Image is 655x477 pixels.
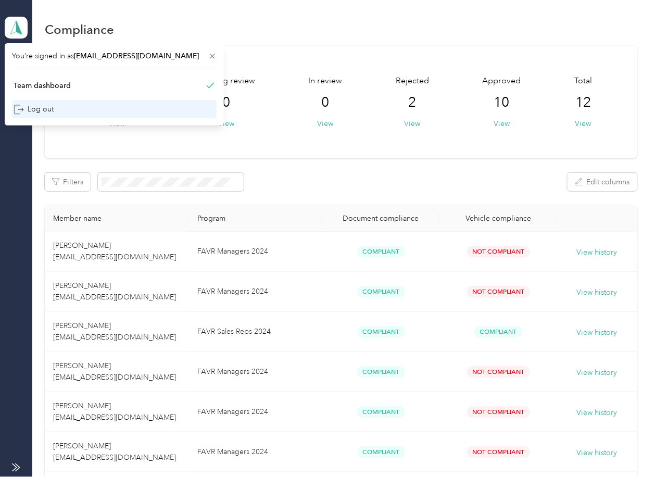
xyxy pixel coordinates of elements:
[53,281,176,302] span: [PERSON_NAME] [EMAIL_ADDRESS][DOMAIN_NAME]
[577,407,618,419] button: View history
[357,446,405,458] span: Compliant
[74,52,199,60] span: [EMAIL_ADDRESS][DOMAIN_NAME]
[577,287,618,298] button: View history
[574,75,592,87] span: Total
[575,94,591,111] span: 12
[357,406,405,418] span: Compliant
[357,286,405,298] span: Compliant
[568,173,637,191] button: Edit columns
[14,104,54,115] div: Log out
[222,94,230,111] span: 0
[577,247,618,258] button: View history
[357,366,405,378] span: Compliant
[405,118,421,129] button: View
[189,232,322,272] td: FAVR Managers 2024
[309,75,343,87] span: In review
[189,392,322,432] td: FAVR Managers 2024
[189,206,322,232] th: Program
[197,75,255,87] span: Pending review
[189,352,322,392] td: FAVR Managers 2024
[575,118,591,129] button: View
[45,206,189,232] th: Member name
[53,241,176,261] span: [PERSON_NAME] [EMAIL_ADDRESS][DOMAIN_NAME]
[494,94,510,111] span: 10
[357,326,405,338] span: Compliant
[12,51,217,61] span: You’re signed in as
[448,214,548,223] div: Vehicle compliance
[577,367,618,379] button: View history
[474,326,522,338] span: Compliant
[494,118,510,129] button: View
[409,94,417,111] span: 2
[357,246,405,258] span: Compliant
[189,272,322,312] td: FAVR Managers 2024
[45,173,91,191] button: Filters
[483,75,521,87] span: Approved
[467,366,530,378] span: Not Compliant
[189,432,322,472] td: FAVR Managers 2024
[396,75,429,87] span: Rejected
[53,361,176,382] span: [PERSON_NAME] [EMAIL_ADDRESS][DOMAIN_NAME]
[577,327,618,338] button: View history
[14,80,71,91] div: Team dashboard
[189,312,322,352] td: FAVR Sales Reps 2024
[467,406,530,418] span: Not Compliant
[331,214,431,223] div: Document compliance
[53,401,176,422] span: [PERSON_NAME] [EMAIL_ADDRESS][DOMAIN_NAME]
[597,419,655,477] iframe: Everlance-gr Chat Button Frame
[53,321,176,342] span: [PERSON_NAME] [EMAIL_ADDRESS][DOMAIN_NAME]
[467,246,530,258] span: Not Compliant
[322,94,330,111] span: 0
[467,446,530,458] span: Not Compliant
[218,118,234,129] button: View
[577,447,618,459] button: View history
[318,118,334,129] button: View
[45,24,114,35] h1: Compliance
[467,286,530,298] span: Not Compliant
[53,442,176,462] span: [PERSON_NAME] [EMAIL_ADDRESS][DOMAIN_NAME]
